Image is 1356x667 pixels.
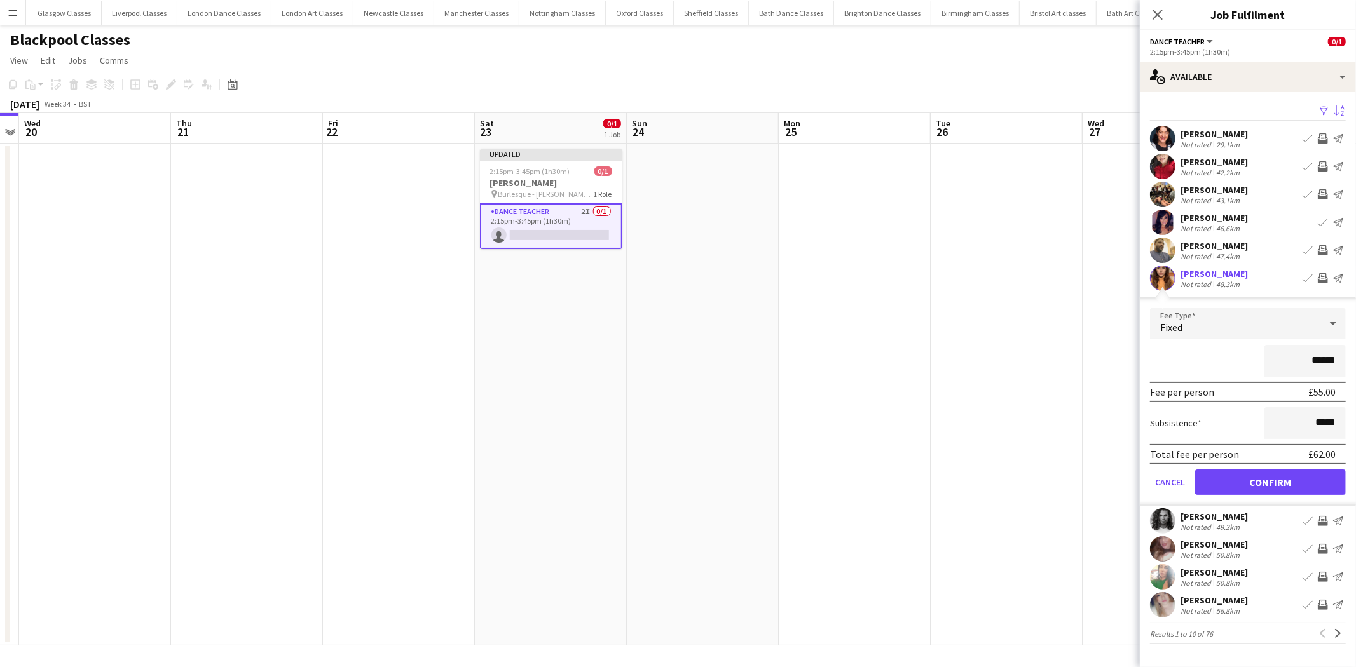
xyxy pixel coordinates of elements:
button: Bath Art Classes [1097,1,1170,25]
div: 49.2km [1214,522,1242,532]
a: Jobs [63,52,92,69]
span: Fri [328,118,338,129]
span: Sat [480,118,494,129]
button: Cancel [1150,469,1190,495]
div: Not rated [1181,224,1214,233]
button: London Art Classes [271,1,353,25]
div: 48.3km [1214,280,1242,289]
span: 20 [22,125,41,139]
span: Edit [41,55,55,66]
div: Not rated [1181,522,1214,532]
span: Wed [24,118,41,129]
button: Dance Teacher [1150,37,1215,46]
button: Brighton Dance Classes [834,1,931,25]
span: 26 [934,125,950,139]
button: Glasgow Classes [27,1,102,25]
button: Birmingham Classes [931,1,1020,25]
div: [PERSON_NAME] [1181,128,1248,140]
div: £62.00 [1308,448,1336,461]
span: Comms [100,55,128,66]
span: Wed [1088,118,1104,129]
button: Liverpool Classes [102,1,177,25]
button: Confirm [1195,469,1346,495]
span: 1 Role [594,189,612,199]
button: Newcastle Classes [353,1,434,25]
button: Sheffield Classes [674,1,749,25]
button: Nottingham Classes [519,1,606,25]
div: [PERSON_NAME] [1181,567,1248,578]
span: 22 [326,125,338,139]
label: Subsistence [1150,417,1202,429]
span: Fixed [1160,321,1182,333]
span: Burlesque - [PERSON_NAME] Club [498,189,594,199]
div: Not rated [1181,550,1214,560]
div: 46.6km [1214,224,1242,233]
span: 27 [1086,125,1104,139]
a: Edit [36,52,60,69]
span: 0/1 [594,166,612,176]
span: Jobs [68,55,87,66]
span: Sun [632,118,647,129]
div: Not rated [1181,280,1214,289]
button: Bristol Art classes [1020,1,1097,25]
span: Thu [176,118,192,129]
span: Mon [784,118,800,129]
div: 1 Job [604,130,620,139]
div: [DATE] [10,98,39,111]
div: Not rated [1181,606,1214,616]
div: 29.1km [1214,140,1242,149]
span: 0/1 [1328,37,1346,46]
button: Bath Dance Classes [749,1,834,25]
div: Not rated [1181,140,1214,149]
div: Updated [480,149,622,159]
div: Total fee per person [1150,448,1239,461]
div: [PERSON_NAME] [1181,240,1248,252]
div: 47.4km [1214,252,1242,261]
div: [PERSON_NAME] [1181,511,1248,522]
span: 0/1 [603,119,621,128]
span: 24 [630,125,647,139]
button: Oxford Classes [606,1,674,25]
div: [PERSON_NAME] [1181,156,1248,168]
div: 2:15pm-3:45pm (1h30m) [1150,47,1346,57]
span: Results 1 to 10 of 76 [1150,629,1213,638]
h3: Job Fulfilment [1140,6,1356,23]
div: 43.1km [1214,196,1242,205]
span: 25 [782,125,800,139]
div: BST [79,99,92,109]
span: 2:15pm-3:45pm (1h30m) [490,166,570,176]
div: Available [1140,62,1356,92]
div: [PERSON_NAME] [1181,212,1248,224]
div: Not rated [1181,168,1214,177]
span: 23 [478,125,494,139]
span: 21 [174,125,192,139]
div: 50.8km [1214,578,1242,588]
a: View [5,52,33,69]
div: [PERSON_NAME] [1181,184,1248,196]
div: Fee per person [1150,386,1214,398]
div: 42.2km [1214,168,1242,177]
span: Dance Teacher [1150,37,1205,46]
div: 50.8km [1214,550,1242,560]
div: Not rated [1181,196,1214,205]
div: [PERSON_NAME] [1181,595,1248,606]
span: Tue [936,118,950,129]
div: Not rated [1181,578,1214,588]
span: Week 34 [42,99,74,109]
div: Not rated [1181,252,1214,261]
div: £55.00 [1308,386,1336,398]
app-card-role: Dance Teacher2I0/12:15pm-3:45pm (1h30m) [480,203,622,249]
a: Comms [95,52,134,69]
span: View [10,55,28,66]
app-job-card: Updated2:15pm-3:45pm (1h30m)0/1[PERSON_NAME] Burlesque - [PERSON_NAME] Club1 RoleDance Teacher2I0... [480,149,622,249]
h3: [PERSON_NAME] [480,177,622,189]
div: 56.8km [1214,606,1242,616]
div: [PERSON_NAME] [1181,539,1248,550]
button: Manchester Classes [434,1,519,25]
button: London Dance Classes [177,1,271,25]
h1: Blackpool Classes [10,30,130,50]
div: [PERSON_NAME] [1181,268,1248,280]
